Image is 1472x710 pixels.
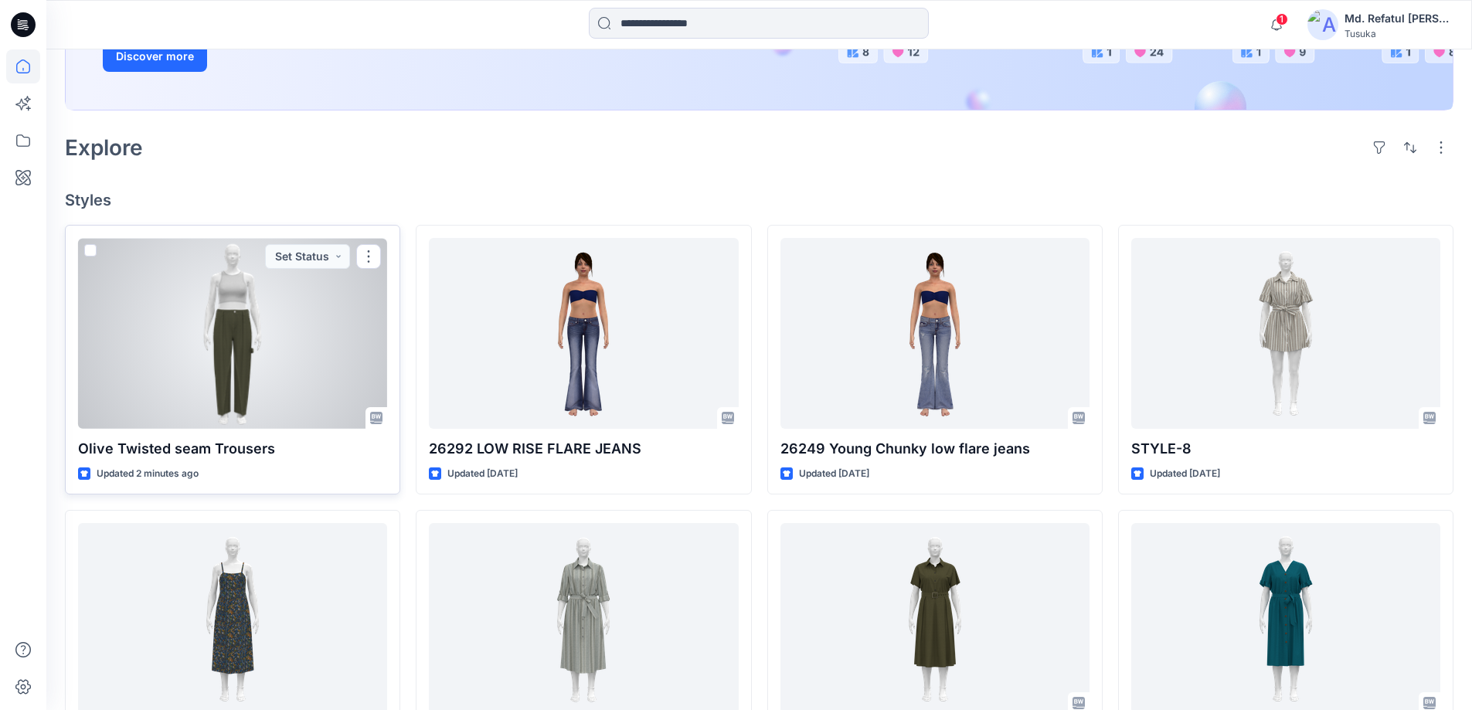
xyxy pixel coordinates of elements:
button: Discover more [103,41,207,72]
p: STYLE-8 [1131,438,1440,460]
div: Md. Refatul [PERSON_NAME] [1345,9,1453,28]
p: Updated [DATE] [1150,466,1220,482]
a: STYLE-8 [1131,238,1440,429]
p: Updated [DATE] [447,466,518,482]
p: Olive Twisted seam Trousers [78,438,387,460]
p: 26292 LOW RISE FLARE JEANS [429,438,738,460]
a: Olive Twisted seam Trousers [78,238,387,429]
div: Tusuka [1345,28,1453,39]
a: 26292 LOW RISE FLARE JEANS [429,238,738,429]
a: 26249 Young Chunky low flare jeans [780,238,1090,429]
p: Updated [DATE] [799,466,869,482]
p: Updated 2 minutes ago [97,466,199,482]
img: avatar [1307,9,1338,40]
h4: Styles [65,191,1453,209]
a: Discover more [103,41,450,72]
p: 26249 Young Chunky low flare jeans [780,438,1090,460]
h2: Explore [65,135,143,160]
span: 1 [1276,13,1288,25]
